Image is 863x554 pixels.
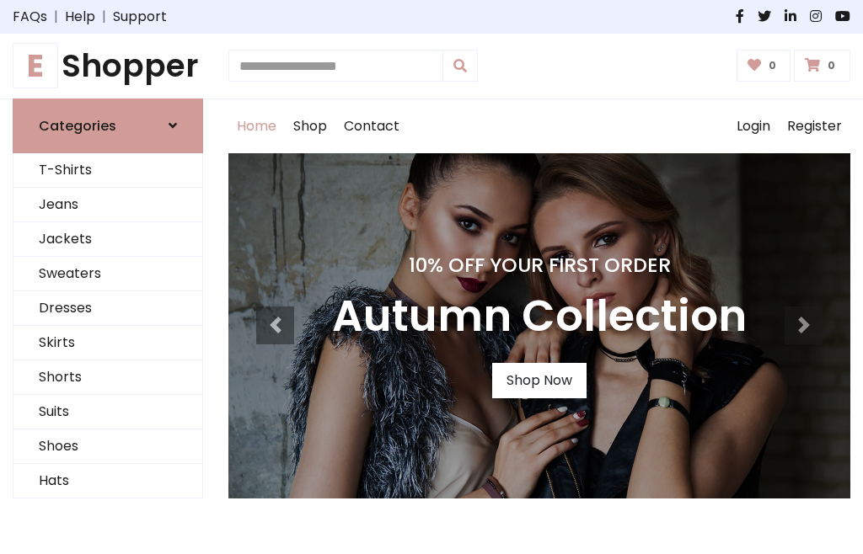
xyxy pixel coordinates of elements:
a: Shoes [13,429,202,464]
a: Home [228,99,285,153]
a: Login [728,99,779,153]
a: Dresses [13,291,202,326]
a: T-Shirts [13,153,202,188]
a: FAQs [13,7,47,27]
span: 0 [823,58,839,73]
a: Suits [13,395,202,429]
h1: Shopper [13,47,203,85]
span: 0 [764,58,780,73]
h4: 10% Off Your First Order [332,253,747,277]
a: Shorts [13,360,202,395]
a: Register [779,99,850,153]
a: Hats [13,464,202,498]
h6: Categories [39,118,116,134]
a: Shop Now [492,363,587,398]
a: 0 [737,50,791,82]
a: Help [65,7,95,27]
a: Jeans [13,188,202,222]
a: EShopper [13,47,203,85]
a: Contact [335,99,408,153]
span: E [13,43,58,88]
a: 0 [794,50,850,82]
a: Sweaters [13,257,202,291]
a: Skirts [13,326,202,360]
a: Support [113,7,167,27]
a: Jackets [13,222,202,257]
span: | [95,7,113,27]
a: Shop [285,99,335,153]
span: | [47,7,65,27]
h3: Autumn Collection [332,290,747,343]
a: Categories [13,99,203,153]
